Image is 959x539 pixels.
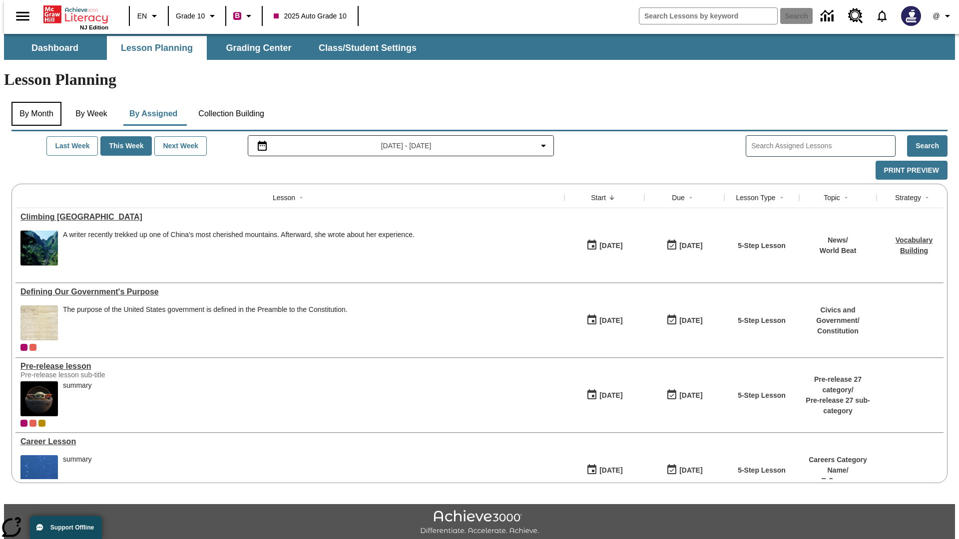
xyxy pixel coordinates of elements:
a: Climbing Mount Tai, Lessons [20,213,559,222]
div: Home [43,3,108,30]
p: 5-Step Lesson [738,315,786,326]
input: Search Assigned Lessons [751,139,895,153]
button: Select a new avatar [895,3,927,29]
button: Sort [921,192,933,204]
p: Civics and Government / [804,305,872,326]
button: 01/17/26: Last day the lesson can be accessed [663,461,706,480]
div: The purpose of the United States government is defined in the Preamble to the Constitution. [63,305,348,340]
div: Strategy [895,193,921,203]
div: The purpose of the United States government is defined in the Preamble to the Constitution. [63,305,348,314]
span: Support Offline [50,524,94,531]
button: Sort [295,192,307,204]
div: summary [63,455,92,490]
a: Defining Our Government's Purpose, Lessons [20,287,559,296]
button: Open side menu [8,1,37,31]
p: B Careers [804,476,872,486]
div: summary [63,381,92,416]
button: Collection Building [190,102,272,126]
button: 07/22/25: First time the lesson was available [583,236,626,255]
button: Sort [840,192,852,204]
div: Current Class [20,344,27,351]
p: 5-Step Lesson [738,390,786,401]
svg: Collapse Date Range Filter [537,140,549,152]
button: Class/Student Settings [311,36,425,60]
div: Due [672,193,685,203]
img: Achieve3000 Differentiate Accelerate Achieve [420,510,539,536]
input: search field [639,8,777,24]
span: Current Class [20,420,27,427]
a: Notifications [869,3,895,29]
button: Dashboard [5,36,105,60]
button: 06/30/26: Last day the lesson can be accessed [663,236,706,255]
a: Home [43,4,108,24]
div: summary [63,381,92,390]
div: [DATE] [599,464,622,477]
p: World Beat [820,246,857,256]
p: 5-Step Lesson [738,465,786,476]
div: SubNavbar [4,34,955,60]
img: fish [20,455,58,490]
span: 2025 Auto Grade 10 [274,11,346,21]
button: 01/22/25: First time the lesson was available [583,386,626,405]
div: Start [591,193,606,203]
div: Defining Our Government's Purpose [20,287,559,296]
span: B [235,9,240,22]
div: [DATE] [679,240,702,252]
button: Search [907,135,948,157]
p: 5-Step Lesson [738,241,786,251]
button: 07/01/25: First time the lesson was available [583,311,626,330]
a: Data Center [815,2,842,30]
img: hero alt text [20,381,58,416]
p: Pre-release 27 sub-category [804,395,872,416]
span: NJ Edition [80,24,108,30]
h1: Lesson Planning [4,70,955,89]
button: Last Week [46,136,98,156]
p: News / [820,235,857,246]
div: Pre-release lesson sub-title [20,371,170,379]
button: Lesson Planning [107,36,207,60]
div: [DATE] [679,389,702,402]
a: Pre-release lesson, Lessons [20,362,559,371]
div: Pre-release lesson [20,362,559,371]
div: Climbing Mount Tai [20,213,559,222]
p: Constitution [804,326,872,336]
span: @ [933,11,940,21]
button: 01/25/26: Last day the lesson can be accessed [663,386,706,405]
span: [DATE] - [DATE] [381,141,432,151]
div: Lesson [273,193,295,203]
span: EN [137,11,147,21]
img: This historic document written in calligraphic script on aged parchment, is the Preamble of the C... [20,305,58,340]
button: Next Week [154,136,207,156]
button: Language: EN, Select a language [133,7,165,25]
div: OL 2025 Auto Grade 11 [29,420,36,427]
button: Sort [685,192,697,204]
div: Topic [824,193,840,203]
div: A writer recently trekked up one of China's most cherished mountains. Afterward, she wrote about ... [63,231,415,266]
button: Print Preview [876,161,948,180]
div: OL 2025 Auto Grade 11 [29,344,36,351]
div: [DATE] [679,314,702,327]
span: Grade 10 [176,11,205,21]
div: A writer recently trekked up one of China's most cherished mountains. Afterward, she wrote about ... [63,231,415,239]
img: 6000 stone steps to climb Mount Tai in Chinese countryside [20,231,58,266]
button: Profile/Settings [927,7,959,25]
button: Select the date range menu item [252,140,550,152]
div: [DATE] [599,314,622,327]
button: Grading Center [209,36,309,60]
div: [DATE] [599,240,622,252]
button: Boost Class color is violet red. Change class color [229,7,259,25]
button: 03/31/26: Last day the lesson can be accessed [663,311,706,330]
div: [DATE] [599,389,622,402]
div: New 2025 class [38,420,45,427]
img: Avatar [901,6,921,26]
a: Vocabulary Building [896,236,933,255]
button: By Month [11,102,61,126]
p: Careers Category Name / [804,455,872,476]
